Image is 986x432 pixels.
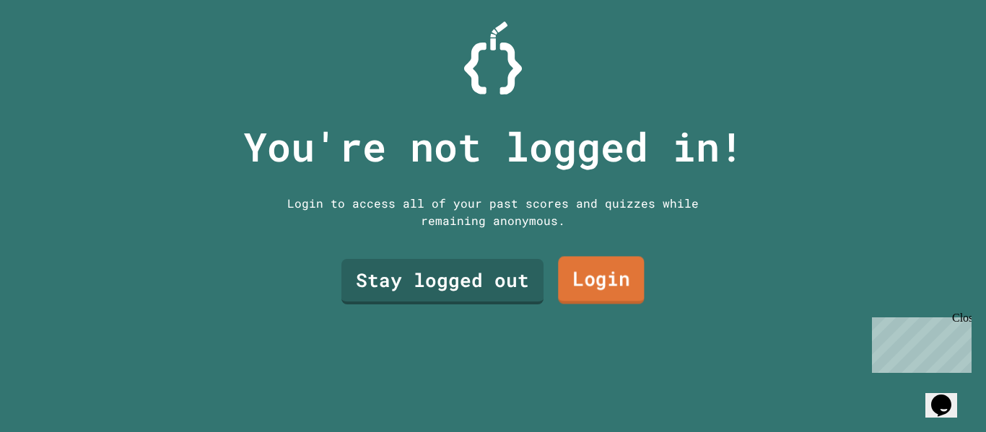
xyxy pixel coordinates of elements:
a: Stay logged out [341,259,544,304]
iframe: chat widget [866,312,972,373]
p: You're not logged in! [243,117,743,177]
iframe: chat widget [925,374,972,418]
img: Logo.svg [464,22,522,94]
a: Login [558,257,644,304]
div: Chat with us now!Close [6,6,100,92]
div: Login to access all of your past scores and quizzes while remaining anonymous. [276,195,710,229]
